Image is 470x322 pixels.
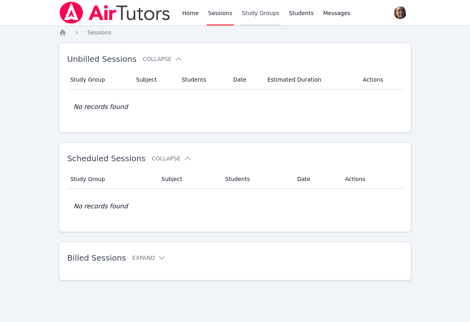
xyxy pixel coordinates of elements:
th: Subject [131,70,177,90]
button: Collapse [152,154,192,162]
th: Study Group [67,70,131,90]
th: Subject [157,170,220,189]
td: No records found [67,90,403,124]
th: Students [177,70,228,90]
span: Unbilled Sessions [67,54,136,64]
button: Expand [132,254,166,262]
th: Date [292,170,340,189]
img: Air Tutors [59,2,171,24]
th: Actions [358,70,403,90]
a: Sessions [87,29,111,36]
th: Study Group [67,170,157,189]
nav: Breadcrumb [59,29,411,36]
th: Actions [340,170,403,189]
button: Collapse [143,55,182,63]
span: Scheduled Sessions [67,154,146,163]
span: Messages [323,9,351,17]
th: Estimated Duration [263,70,358,90]
td: No records found [67,189,403,224]
span: Billed Sessions [67,253,126,263]
th: Date [228,70,263,90]
th: Students [221,170,293,189]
